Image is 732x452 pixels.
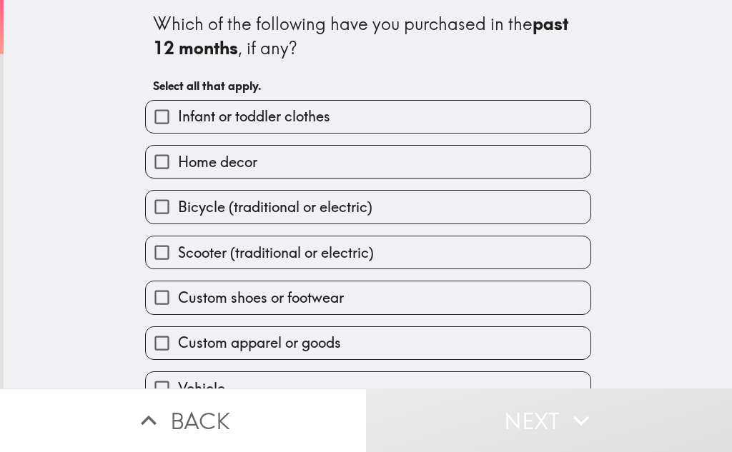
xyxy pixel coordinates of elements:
span: Custom apparel or goods [178,333,341,353]
button: Bicycle (traditional or electric) [146,191,590,223]
h6: Select all that apply. [153,78,583,94]
div: Which of the following have you purchased in the , if any? [153,12,583,60]
span: Bicycle (traditional or electric) [178,197,372,217]
button: Vehicle [146,372,590,404]
button: Custom shoes or footwear [146,281,590,313]
b: past 12 months [153,13,573,59]
button: Scooter (traditional or electric) [146,236,590,268]
span: Infant or toddler clothes [178,106,330,126]
span: Vehicle [178,378,225,398]
button: Custom apparel or goods [146,327,590,359]
span: Home decor [178,152,257,172]
button: Next [366,388,732,452]
button: Infant or toddler clothes [146,101,590,133]
button: Home decor [146,146,590,178]
span: Custom shoes or footwear [178,288,344,308]
span: Scooter (traditional or electric) [178,243,374,263]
